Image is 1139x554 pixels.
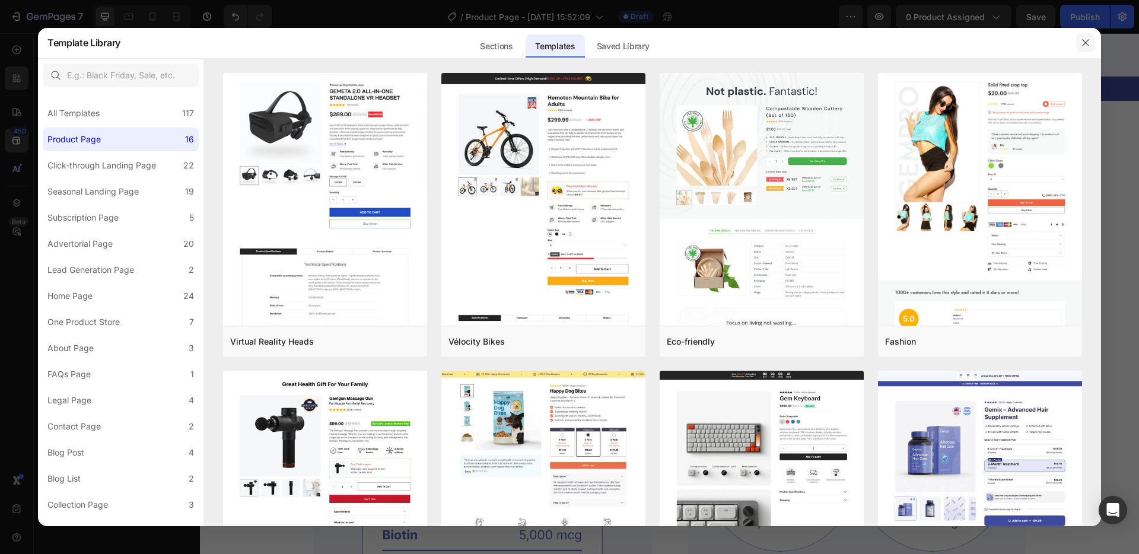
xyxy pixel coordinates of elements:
[701,170,727,185] img: gempages_432750572815254551-c4b8628c-4f06-40e9-915f-d730337df1e5.png
[733,170,760,185] img: gempages_432750572815254551-79972f48-667f-42d0-a858-9c748da57068.png
[115,308,825,323] p: Gemix helps restore strong, healthy hair with ingredients that truly make a difference.
[47,184,139,199] div: Seasonal Landing Page
[47,27,120,58] h2: Template Library
[189,263,194,277] div: 2
[230,335,314,349] div: Virtual Reality Heads
[114,264,826,297] h2: Powerful Ingredients, Proven Benefits
[47,524,88,538] div: Quiz Page
[190,367,194,381] div: 1
[415,13,425,24] div: 36
[189,341,194,355] div: 3
[47,367,91,381] div: FAQs Page
[798,170,825,185] img: gempages_432750572815254551-50576910-49f7-4ca6-9684-eab855df947e.png
[43,63,199,87] input: E.g.: Black Friday, Sale, etc.
[189,472,194,486] div: 2
[577,75,635,84] span: [DATE] - [DATE]
[47,158,156,173] div: Click-through Landing Page
[384,13,394,24] div: 18
[189,445,194,460] div: 4
[470,34,522,58] div: Sections
[189,498,194,512] div: 3
[1099,496,1127,524] div: Open Intercom Messenger
[189,419,194,434] div: 2
[47,106,100,120] div: All Templates
[185,184,194,199] div: 19
[685,119,730,137] div: $195.00
[587,34,659,58] div: Saved Library
[488,106,826,150] button: Add to cart
[446,24,456,30] p: SEC
[47,211,119,225] div: Subscription Page
[446,13,456,24] div: 52
[189,315,194,329] div: 7
[47,472,81,486] div: Blog List
[47,237,113,251] div: Advertorial Page
[189,211,194,225] div: 5
[668,170,695,185] img: gempages_432750572815254551-a739e588-df2a-4412-b6b9-9fd0010151fa.png
[185,132,194,147] div: 16
[182,106,194,120] div: 117
[189,393,194,407] div: 4
[190,524,194,538] div: 1
[659,371,807,519] img: gempages_432750572815254551-6e22f71e-9be9-476e-806b-29338532fb63.png
[47,315,120,329] div: One Product Store
[47,393,91,407] div: Legal Page
[47,132,101,147] div: Product Page
[47,498,108,512] div: Collection Page
[47,289,93,303] div: Home Page
[384,24,394,30] p: HRS
[475,15,825,28] p: Limited time:30% OFF + FREESHIPPING
[47,341,94,355] div: About Page
[448,335,505,349] div: Vélocity Bikes
[526,34,584,58] div: Templates
[47,445,84,460] div: Blog Post
[667,335,715,349] div: Eco-friendly
[510,74,575,84] span: Expected delivery
[508,170,621,181] p: 30-day money-back guarantee
[415,24,425,30] p: MIN
[885,335,916,349] div: Fashion
[47,419,101,434] div: Contact Page
[183,237,194,251] div: 20
[600,120,663,136] div: Add to cart
[507,371,655,519] img: gempages_432750572815254551-84c71217-4c58-4145-a2a5-937282b23479.png
[183,158,194,173] div: 22
[47,263,134,277] div: Lead Generation Page
[183,289,194,303] div: 24
[766,170,793,185] img: gempages_432750572815254551-1aaba532-a221-4682-955d-9ddfeeef0a57.png
[1,49,938,62] p: 🎁 LIMITED TIME - HAIR DAY SALE 🎁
